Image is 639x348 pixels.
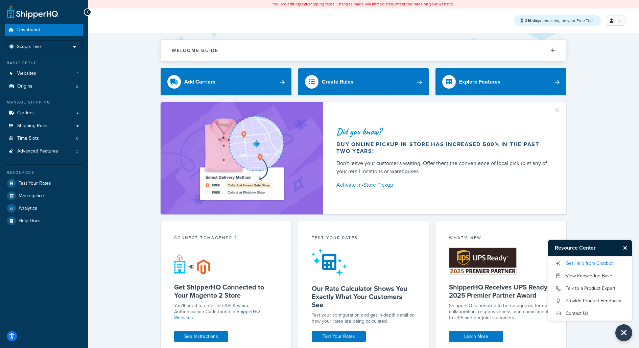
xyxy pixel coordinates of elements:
a: Test Your Rates [5,177,83,189]
strong: 216 days [525,18,541,24]
a: Origins2 [5,80,83,93]
a: Help Docs [5,215,83,227]
span: 1 [77,71,78,76]
span: Marketplace [19,193,44,199]
button: Close Resource Center [620,244,632,252]
span: remaining on your Free Trial [525,18,593,24]
div: Did you know? [336,127,550,136]
a: Dashboard [5,24,83,36]
div: Create Rules [322,77,353,87]
span: Help Docs [19,218,41,224]
a: Create Rules [298,68,429,95]
span: Test Your Rates [19,181,51,186]
a: View Knowledge Base [555,271,625,281]
a: Marketplace [5,190,83,202]
div: What's New [449,235,553,242]
li: Websites [5,67,83,80]
a: Talk to a Product Expert [555,283,625,294]
a: Activate In-Store Pickup [336,180,550,190]
button: Welcome Guide [161,40,566,61]
img: ad-shirt-map-b0359fc47e01cab431d101c4b569394f6a03f54285957d908178d52f29eb9668.png [181,112,303,204]
li: Advanced Features [5,145,83,158]
a: Time Slots0 [5,132,83,145]
span: Websites [17,71,36,76]
h5: Get ShipperHQ Connected to Your Magento 2 Store [174,283,278,299]
span: 3 [76,148,78,154]
a: Analytics [5,202,83,214]
p: ShipperHQ is honored to be recognized for our collaboration, responsiveness, and commitment to UP... [449,303,553,321]
span: Shipping Rules [17,123,49,129]
a: Learn More [449,331,503,342]
a: Advanced Features3 [5,145,83,158]
div: Test your configuration and get in-depth detail on how your rates are being calculated. [312,312,416,324]
a: Explore Features [435,68,566,95]
div: Resources [5,170,83,176]
div: Connect to Magento 2 [174,235,278,242]
a: See Instructions [174,331,228,342]
div: Test your rates [312,235,416,242]
a: Get Help from Chatbot [555,258,625,269]
a: Test Your Rates [312,331,366,342]
span: Advanced Features [17,148,58,154]
p: You'll need to enter the API Key and Authentication Code found in [174,303,278,321]
h3: Resource Center [548,240,620,256]
div: Don't leave your customer's waiting. Offer them the convenience of local pickup at any of your re... [336,159,550,176]
span: Origins [17,84,32,89]
div: Explore Features [459,77,500,87]
button: Close Resource Center [615,324,632,341]
a: Carriers [5,107,83,119]
li: Origins [5,80,83,93]
div: Basic Setup [5,60,83,66]
span: 0 [76,136,78,141]
div: Add Carriers [184,77,215,87]
a: Websites1 [5,67,83,80]
h2: Welcome Guide [172,48,218,53]
span: Time Slots [17,136,39,141]
a: Provide Product Feedback [555,296,625,306]
div: Manage Shipping [5,99,83,105]
span: Scope: Live [17,44,41,50]
b: LIVE [300,1,308,7]
span: Carriers [17,110,34,116]
h5: ShipperHQ Receives UPS Ready® 2025 Premier Partner Award [449,283,553,299]
li: Time Slots [5,132,83,145]
a: ShipperHQ Websites [174,308,260,321]
a: Add Carriers [161,68,291,95]
span: Analytics [19,206,37,211]
a: Shipping Rules [5,120,83,132]
span: 2 [76,84,78,89]
h5: Our Rate Calculator Shows You Exactly What Your Customers See [312,284,416,309]
a: Contact Us [555,308,625,319]
img: connect-shq-magento-24cdf84b.svg [174,254,210,275]
div: Buy online pickup in store has increased 500% in the past two years! [336,141,550,155]
span: Dashboard [17,27,40,33]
